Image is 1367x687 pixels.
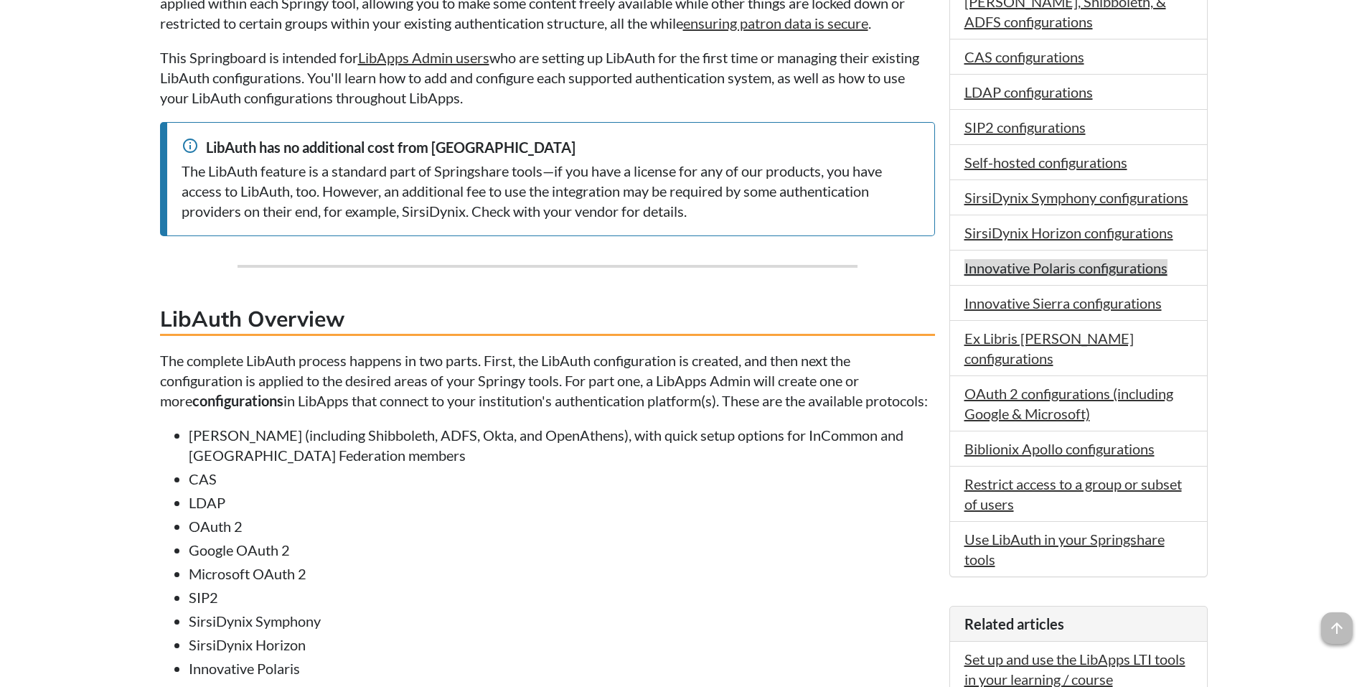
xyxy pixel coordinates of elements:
[189,587,935,607] li: SIP2
[964,259,1168,276] a: Innovative Polaris configurations
[964,531,1165,568] a: Use LibAuth in your Springshare tools
[964,330,1134,367] a: Ex Libris [PERSON_NAME] configurations
[683,14,868,32] a: ensuring patron data is secure
[189,516,935,536] li: OAuth 2
[189,658,935,678] li: Innovative Polaris
[189,611,935,631] li: SirsiDynix Symphony
[964,440,1155,457] a: Biblionix Apollo configurations
[964,118,1086,136] a: SIP2 configurations
[189,564,935,584] li: Microsoft OAuth 2
[964,48,1084,65] a: CAS configurations
[964,83,1093,101] a: LDAP configurations
[192,392,283,409] strong: configurations
[1321,614,1353,631] a: arrow_upward
[182,137,199,154] span: info
[189,492,935,513] li: LDAP
[160,304,935,336] h3: LibAuth Overview
[189,425,935,465] li: [PERSON_NAME] (including Shibboleth, ADFS, Okta, and OpenAthens), with quick setup options for In...
[964,154,1127,171] a: Self-hosted configurations
[189,635,935,655] li: SirsiDynix Horizon
[964,224,1173,241] a: SirsiDynix Horizon configurations
[182,137,920,157] div: LibAuth has no additional cost from [GEOGRAPHIC_DATA]
[189,469,935,489] li: CAS
[182,161,920,221] div: The LibAuth feature is a standard part of Springshare tools—if you have a license for any of our ...
[964,189,1188,206] a: SirsiDynix Symphony configurations
[964,615,1064,632] span: Related articles
[964,385,1173,422] a: OAuth 2 configurations (including Google & Microsoft)
[160,47,935,108] p: This Springboard is intended for who are setting up LibAuth for the first time or managing their ...
[964,294,1162,312] a: Innovative Sierra configurations
[160,350,935,411] p: The complete LibAuth process happens in two parts. First, the LibAuth configuration is created, a...
[189,540,935,560] li: Google OAuth 2
[1321,612,1353,644] span: arrow_upward
[358,49,489,66] a: LibApps Admin users
[964,475,1182,513] a: Restrict access to a group or subset of users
